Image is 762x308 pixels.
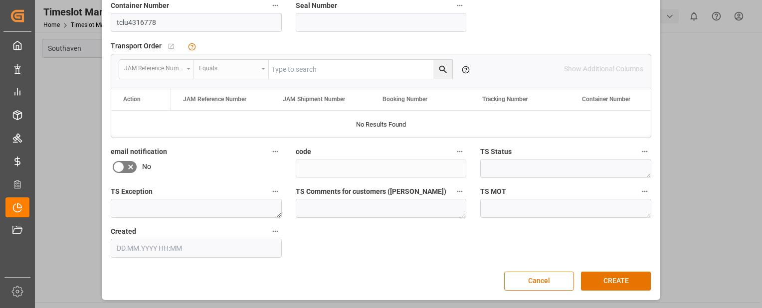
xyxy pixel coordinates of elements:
button: TS Comments for customers ([PERSON_NAME]) [453,185,466,198]
button: TS MOT [638,185,651,198]
span: Seal Number [296,0,337,11]
button: CREATE [581,272,651,291]
button: open menu [194,60,269,79]
div: Equals [199,61,258,73]
span: Tracking Number [482,96,528,103]
span: Transport Order [111,41,162,51]
div: Action [123,96,141,103]
span: TS Comments for customers ([PERSON_NAME]) [296,186,446,197]
span: TS MOT [480,186,506,197]
button: TS Status [638,145,651,158]
button: search button [433,60,452,79]
span: email notification [111,147,167,157]
span: TS Status [480,147,512,157]
span: Container Number [582,96,630,103]
span: code [296,147,311,157]
input: Type to search [269,60,452,79]
button: email notification [269,145,282,158]
span: No [142,161,151,172]
span: JAM Shipment Number [283,96,345,103]
button: code [453,145,466,158]
button: Cancel [504,272,574,291]
span: Created [111,226,136,237]
button: open menu [119,60,194,79]
input: DD.MM.YYYY HH:MM [111,239,282,258]
button: TS Exception [269,185,282,198]
div: JAM Reference Number [124,61,183,73]
span: JAM Reference Number [183,96,246,103]
span: TS Exception [111,186,153,197]
span: Container Number [111,0,169,11]
span: Booking Number [382,96,427,103]
button: Created [269,225,282,238]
